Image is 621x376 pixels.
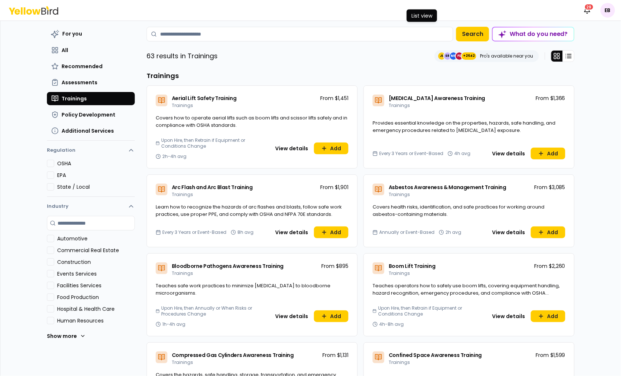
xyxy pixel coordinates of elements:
button: View details [488,226,529,238]
button: Add [314,143,348,154]
span: Compressed Gas Cylinders Awareness Training [172,351,294,359]
label: Facilities Services [57,282,135,289]
p: From $3,085 [534,184,565,191]
p: 63 results in Trainings [147,51,218,61]
span: Policy Development [62,111,115,118]
label: OSHA [57,160,135,167]
button: Recommended [47,60,135,73]
button: Show more [47,329,86,343]
button: 29 [580,3,595,18]
label: Food Production [57,294,135,301]
span: Assessments [62,79,97,86]
span: SB [444,52,451,60]
span: All [62,47,68,54]
span: Trainings [389,102,410,108]
button: What do you need? [492,27,574,41]
button: All [47,44,135,57]
span: Trainings [389,270,410,276]
span: Teaches operators how to safely use boom lifts, covering equipment handling, hazard recognition, ... [373,282,560,303]
button: View details [271,143,313,154]
span: Provides essential knowledge on the properties, hazards, safe handling, and emergency procedures ... [373,119,555,134]
label: EPA [57,172,135,179]
span: Trainings [172,270,193,276]
div: Regulation [47,160,135,196]
span: Additional Services [62,127,114,134]
span: Asbestos Awareness & Management Training [389,184,506,191]
label: Automotive [57,235,135,242]
label: Hospital & Health Care [57,305,135,313]
span: 4h avg [454,151,470,156]
button: Industry [47,197,135,216]
span: EB [600,3,615,18]
label: Construction [57,258,135,266]
span: Trainings [172,191,193,198]
button: Trainings [47,92,135,105]
p: From $895 [321,262,348,270]
span: [MEDICAL_DATA] Awareness Training [389,95,485,102]
span: Every 3 Years or Event-Based [162,229,226,235]
span: Learn how to recognize the hazards of arc flashes and blasts, follow safe work practices, use pro... [156,203,342,218]
button: Additional Services [47,124,135,137]
button: View details [271,226,313,238]
div: What do you need? [493,27,574,41]
span: Upon Hire, then Retrain if Equipment or Conditions Change [378,305,485,317]
span: Every 3 Years or Event-Based [379,151,443,156]
span: Boom Lift Training [389,262,436,270]
div: 29 [584,4,594,10]
span: Aerial Lift Safety Training [172,95,237,102]
p: From $1,901 [320,184,348,191]
span: Trainings [389,359,410,365]
h3: Trainings [147,71,574,81]
span: Covers how to operate aerial lifts such as boom lifts and scissor lifts safely and in compliance ... [156,114,347,129]
button: View details [271,310,313,322]
span: Recommended [62,63,103,70]
span: JL [438,52,446,60]
button: Search [456,27,489,41]
button: Assessments [47,76,135,89]
button: Add [531,148,565,159]
p: From $1,451 [320,95,348,102]
span: Upon Hire, then Annually or When Risks or Procedures Change [161,305,268,317]
div: Industry [47,216,135,349]
span: Trainings [62,95,87,102]
span: For you [62,30,82,37]
span: Trainings [172,102,193,108]
span: Arc Flash and Arc Blast Training [172,184,253,191]
p: From $1,131 [322,351,348,359]
p: From $2,260 [534,262,565,270]
span: Teaches safe work practices to minimize [MEDICAL_DATA] to bloodborne microorganisms. [156,282,330,296]
p: Pro's available near you [480,53,533,59]
p: From $1,599 [536,351,565,359]
button: For you [47,27,135,41]
span: 1h-4h avg [162,321,185,327]
span: Upon Hire, then Retrain if Equipment or Conditions Change [161,137,268,149]
button: View details [488,310,529,322]
span: Covers health risks, identification, and safe practices for working around asbestos-containing ma... [373,203,544,218]
span: Annually or Event-Based [379,229,435,235]
label: Events Services [57,270,135,277]
span: Trainings [389,191,410,198]
button: Add [531,310,565,322]
label: Human Resources [57,317,135,324]
span: +2642 [463,52,475,60]
span: 8h avg [237,229,254,235]
span: Trainings [172,359,193,365]
button: Add [314,310,348,322]
span: 2h-4h avg [162,154,186,159]
p: From $1,366 [536,95,565,102]
label: Commercial Real Estate [57,247,135,254]
span: Confined Space Awareness Training [389,351,482,359]
button: Add [531,226,565,238]
span: 2h avg [446,229,461,235]
span: FD [456,52,463,60]
button: Policy Development [47,108,135,121]
button: View details [488,148,529,159]
span: 4h-8h avg [379,321,404,327]
button: Add [314,226,348,238]
span: Bloodborne Pathogens Awareness Training [172,262,284,270]
label: State / Local [57,183,135,191]
button: Regulation [47,144,135,160]
span: MB [450,52,457,60]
